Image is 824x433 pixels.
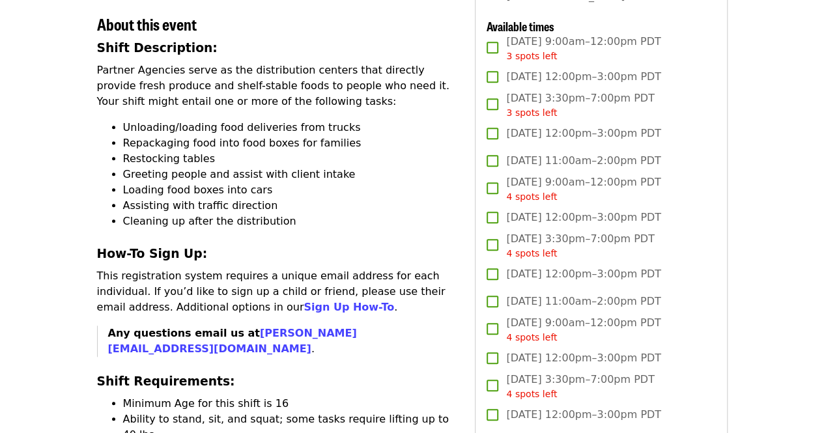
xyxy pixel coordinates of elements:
[97,41,218,55] strong: Shift Description:
[506,315,661,344] span: [DATE] 9:00am–12:00pm PDT
[123,214,460,229] li: Cleaning up after the distribution
[123,120,460,135] li: Unloading/loading food deliveries from trucks
[304,301,394,313] a: Sign Up How-To
[506,332,557,342] span: 4 spots left
[506,389,557,399] span: 4 spots left
[506,126,661,141] span: [DATE] 12:00pm–3:00pm PDT
[108,327,357,355] strong: Any questions email us at
[97,268,460,315] p: This registration system requires a unique email address for each individual. If you’d like to si...
[506,153,661,169] span: [DATE] 11:00am–2:00pm PDT
[123,135,460,151] li: Repackaging food into food boxes for families
[97,12,197,35] span: About this event
[506,51,557,61] span: 3 spots left
[506,191,557,202] span: 4 spots left
[123,198,460,214] li: Assisting with traffic direction
[506,107,557,118] span: 3 spots left
[506,175,661,204] span: [DATE] 9:00am–12:00pm PDT
[97,374,235,388] strong: Shift Requirements:
[123,167,460,182] li: Greeting people and assist with client intake
[97,63,460,109] p: Partner Agencies serve as the distribution centers that directly provide fresh produce and shelf-...
[506,350,661,366] span: [DATE] 12:00pm–3:00pm PDT
[506,294,661,309] span: [DATE] 11:00am–2:00pm PDT
[506,231,654,260] span: [DATE] 3:30pm–7:00pm PDT
[123,182,460,198] li: Loading food boxes into cars
[506,34,661,63] span: [DATE] 9:00am–12:00pm PDT
[108,326,460,357] p: .
[506,266,661,282] span: [DATE] 12:00pm–3:00pm PDT
[506,91,654,120] span: [DATE] 3:30pm–7:00pm PDT
[486,18,554,35] span: Available times
[123,151,460,167] li: Restocking tables
[506,407,661,423] span: [DATE] 12:00pm–3:00pm PDT
[506,372,654,401] span: [DATE] 3:30pm–7:00pm PDT
[123,396,460,412] li: Minimum Age for this shift is 16
[506,248,557,258] span: 4 spots left
[506,69,661,85] span: [DATE] 12:00pm–3:00pm PDT
[506,210,661,225] span: [DATE] 12:00pm–3:00pm PDT
[97,247,208,260] strong: How-To Sign Up:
